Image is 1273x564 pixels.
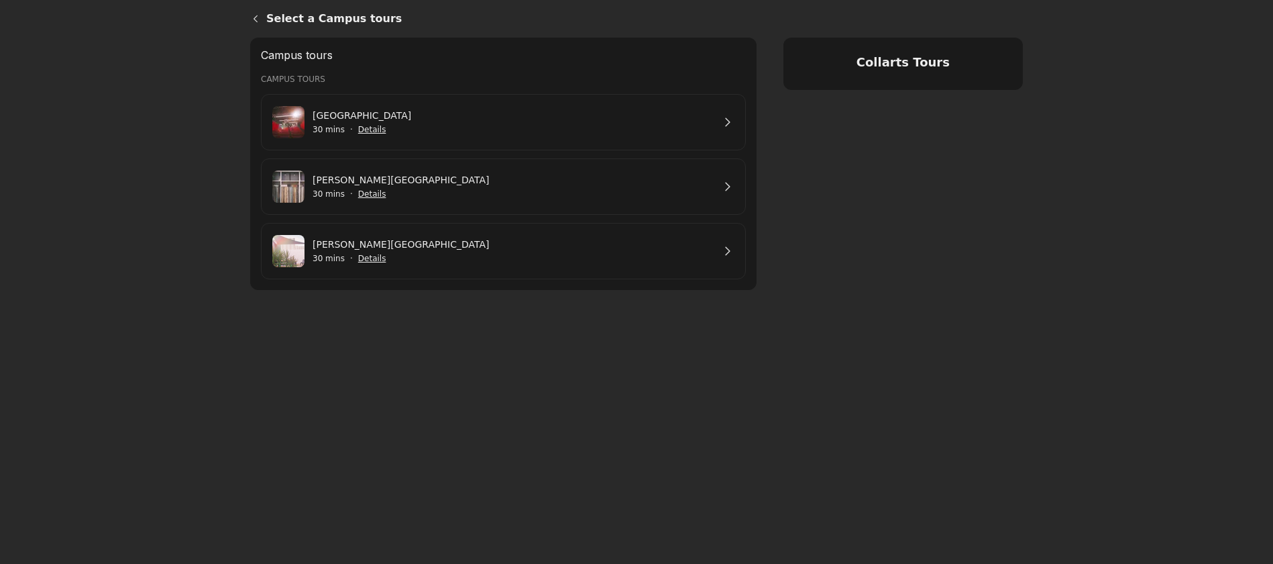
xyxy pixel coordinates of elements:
a: Back [239,3,266,35]
h1: Select a Campus tours [266,11,1023,27]
button: Show details for George St Campus [358,252,386,265]
button: Show details for Wellington St Campus [358,123,386,136]
a: [PERSON_NAME][GEOGRAPHIC_DATA] [313,237,713,252]
a: [GEOGRAPHIC_DATA] [313,108,713,123]
button: Show details for Cromwell St Campus [358,187,386,201]
h3: Campus Tours [261,73,746,86]
a: [PERSON_NAME][GEOGRAPHIC_DATA] [313,173,713,187]
h4: Collarts Tours [799,54,1007,71]
h2: Campus tours [261,48,746,62]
